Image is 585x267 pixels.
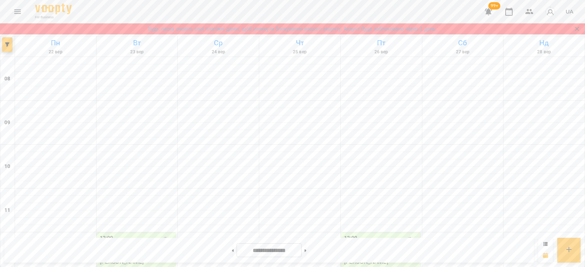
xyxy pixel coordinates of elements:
[4,163,10,171] h6: 10
[505,49,584,56] h6: 28 вер
[4,119,10,127] h6: 09
[488,2,501,9] span: 99+
[98,37,177,49] h6: Вт
[98,49,177,56] h6: 23 вер
[423,37,502,49] h6: Сб
[179,37,258,49] h6: Ср
[545,7,555,17] img: avatar_s.png
[260,49,339,56] h6: 25 вер
[4,75,10,83] h6: 08
[342,37,421,49] h6: Пт
[179,49,258,56] h6: 24 вер
[566,8,573,15] span: UA
[16,37,95,49] h6: Пн
[35,4,72,14] img: Voopty Logo
[342,49,421,56] h6: 26 вер
[423,49,502,56] h6: 27 вер
[9,3,26,20] button: Menu
[572,24,582,34] button: Закрити сповіщення
[148,25,437,33] a: Будь ласка оновіть свої платіжні данні, щоб уникнути блокування вашого акаунту. Акаунт буде забло...
[35,15,72,20] span: For Business
[563,5,576,18] button: UA
[16,49,95,56] h6: 22 вер
[4,206,10,214] h6: 11
[505,37,584,49] h6: Нд
[260,37,339,49] h6: Чт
